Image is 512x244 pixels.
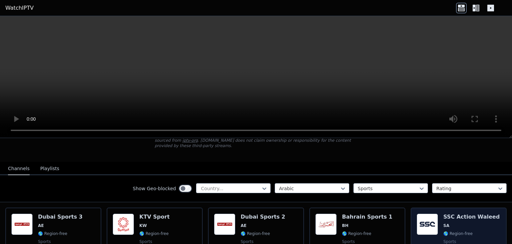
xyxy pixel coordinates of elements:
[342,231,371,236] span: 🌎 Region-free
[443,223,449,228] span: SA
[38,223,44,228] span: AE
[241,223,246,228] span: AE
[8,162,30,175] button: Channels
[417,214,438,235] img: SSC Action Waleed
[11,214,33,235] img: Dubai Sports 3
[113,214,134,235] img: KTV Sport
[342,223,348,228] span: BH
[139,223,147,228] span: KW
[214,214,235,235] img: Dubai Sports 2
[443,231,473,236] span: 🌎 Region-free
[342,214,392,220] h6: Bahrain Sports 1
[443,214,500,220] h6: SSC Action Waleed
[139,231,169,236] span: 🌎 Region-free
[5,4,34,12] a: WatchIPTV
[38,231,67,236] span: 🌎 Region-free
[38,214,83,220] h6: Dubai Sports 3
[315,214,337,235] img: Bahrain Sports 1
[40,162,59,175] button: Playlists
[241,214,285,220] h6: Dubai Sports 2
[182,138,198,143] a: iptv-org
[139,214,170,220] h6: KTV Sport
[155,132,357,148] p: [DOMAIN_NAME] does not host or serve any video content directly. All streams available here are s...
[133,185,176,192] label: Show Geo-blocked
[241,231,270,236] span: 🌎 Region-free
